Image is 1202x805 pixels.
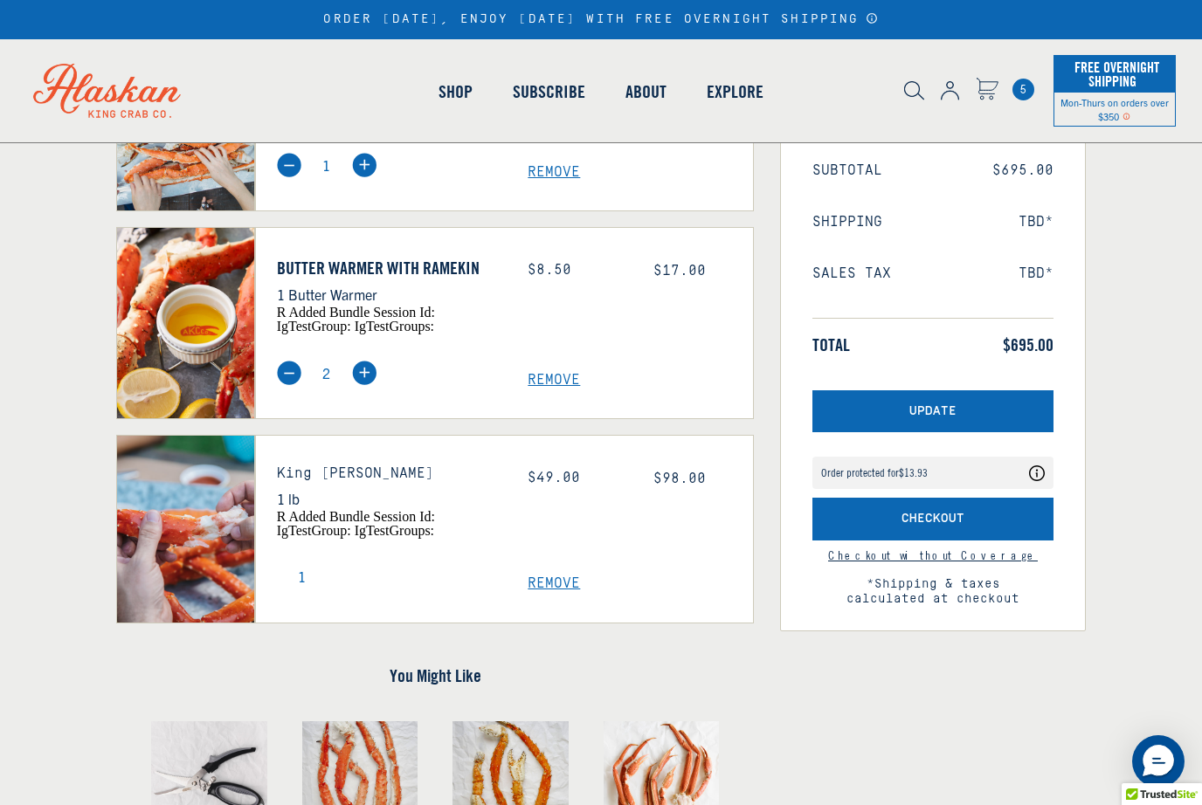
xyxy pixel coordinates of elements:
[277,487,502,510] p: 1 lb
[1003,334,1053,355] span: $695.00
[117,436,254,622] img: King Crab Knuckles - 1 lb
[116,665,754,686] h4: You Might Like
[909,404,957,419] span: Update
[812,334,850,355] span: Total
[1123,110,1130,122] span: Shipping Notice Icon
[528,262,627,279] div: $8.50
[812,457,1053,489] div: Coverage Options
[812,390,1053,433] button: Update
[941,81,959,100] img: account
[493,42,605,141] a: Subscribe
[277,465,502,482] h3: King [PERSON_NAME]
[528,164,753,181] a: Remove
[653,471,706,486] span: $98.00
[1012,79,1034,100] span: 5
[992,162,1053,179] span: $695.00
[812,561,1053,607] span: *Shipping & taxes calculated at checkout
[528,470,627,486] div: $49.00
[1060,96,1169,122] span: Mon-Thurs on orders over $350
[653,263,706,279] span: $17.00
[828,547,1038,563] a: Continue to checkout without Shipping Protection
[418,42,493,141] a: Shop
[277,361,301,385] img: minus
[1012,79,1034,100] a: Cart
[812,498,1053,540] button: Checkout with Shipping Protection included for an additional fee as listed above
[277,319,351,334] span: igTestGroup:
[605,42,687,141] a: About
[323,12,878,27] div: ORDER [DATE], ENJOY [DATE] WITH FREE OVERNIGHT SHIPPING
[528,575,753,592] a: Remove
[1132,735,1185,788] div: Messenger Dummy Widget
[352,361,376,385] img: plus
[277,258,502,279] a: Butter Warmer with Ramekin
[277,283,502,306] p: 1 Butter Warmer
[687,42,784,141] a: Explore
[812,448,1053,498] div: route shipping protection selector element
[9,39,205,142] img: Alaskan King Crab Co. logo
[117,228,254,418] img: Butter Warmer with Ramekin - 1 Butter Warmer
[821,467,928,478] div: Order protected for $13.93
[812,214,882,230] span: Shipping
[277,305,435,320] span: r added bundle session id:
[976,78,998,103] a: Cart
[355,523,434,538] span: igTestGroups:
[866,12,879,24] a: Announcement Bar Modal
[901,512,964,526] span: Checkout
[355,319,434,334] span: igTestGroups:
[1070,54,1159,94] span: Free Overnight Shipping
[812,265,891,282] span: Sales Tax
[277,523,351,538] span: igTestGroup:
[352,153,376,177] img: plus
[904,81,924,100] img: search
[812,162,882,179] span: Subtotal
[528,372,753,389] a: Remove
[277,509,435,524] span: r added bundle session id:
[277,153,301,177] img: minus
